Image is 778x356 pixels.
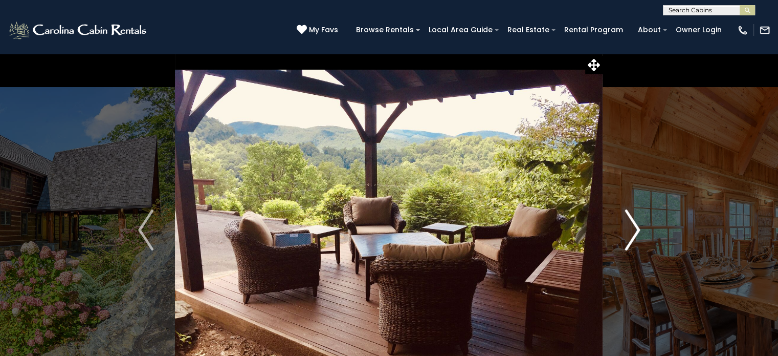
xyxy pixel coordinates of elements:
img: arrow [138,210,153,250]
img: mail-regular-white.png [759,25,770,36]
span: My Favs [309,25,338,35]
a: Local Area Guide [424,22,498,38]
img: phone-regular-white.png [737,25,748,36]
a: My Favs [297,25,341,36]
a: About [633,22,666,38]
img: arrow [625,210,640,250]
a: Browse Rentals [351,22,419,38]
a: Real Estate [502,22,554,38]
img: White-1-2.png [8,20,149,40]
a: Owner Login [671,22,727,38]
a: Rental Program [559,22,628,38]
